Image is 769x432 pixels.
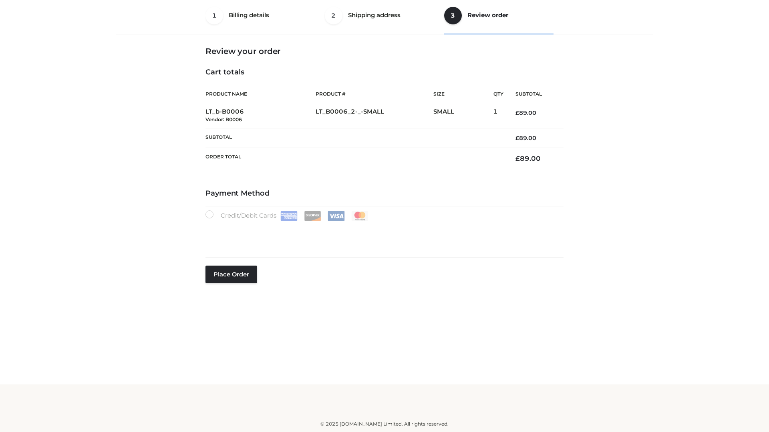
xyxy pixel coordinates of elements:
img: Mastercard [351,211,368,221]
bdi: 89.00 [515,109,536,116]
iframe: Secure payment input frame [204,220,562,249]
h3: Review your order [205,46,564,56]
img: Visa [328,211,345,221]
bdi: 89.00 [515,154,541,162]
td: 1 [493,103,503,128]
h4: Payment Method [205,189,564,198]
bdi: 89.00 [515,134,536,142]
img: Amex [280,211,298,221]
img: Discover [304,211,321,221]
label: Credit/Debit Cards [205,210,369,221]
td: SMALL [433,103,493,128]
th: Size [433,85,489,103]
th: Subtotal [205,128,503,148]
th: Subtotal [503,85,564,103]
h4: Cart totals [205,68,564,77]
th: Product Name [205,85,316,103]
td: LT_B0006_2-_-SMALL [316,103,433,128]
div: © 2025 [DOMAIN_NAME] Limited. All rights reserved. [119,420,650,428]
span: £ [515,154,520,162]
th: Order Total [205,148,503,169]
th: Qty [493,85,503,103]
span: £ [515,134,519,142]
button: Place order [205,266,257,283]
small: Vendor: B0006 [205,116,242,122]
span: £ [515,109,519,116]
td: LT_b-B0006 [205,103,316,128]
th: Product # [316,85,433,103]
